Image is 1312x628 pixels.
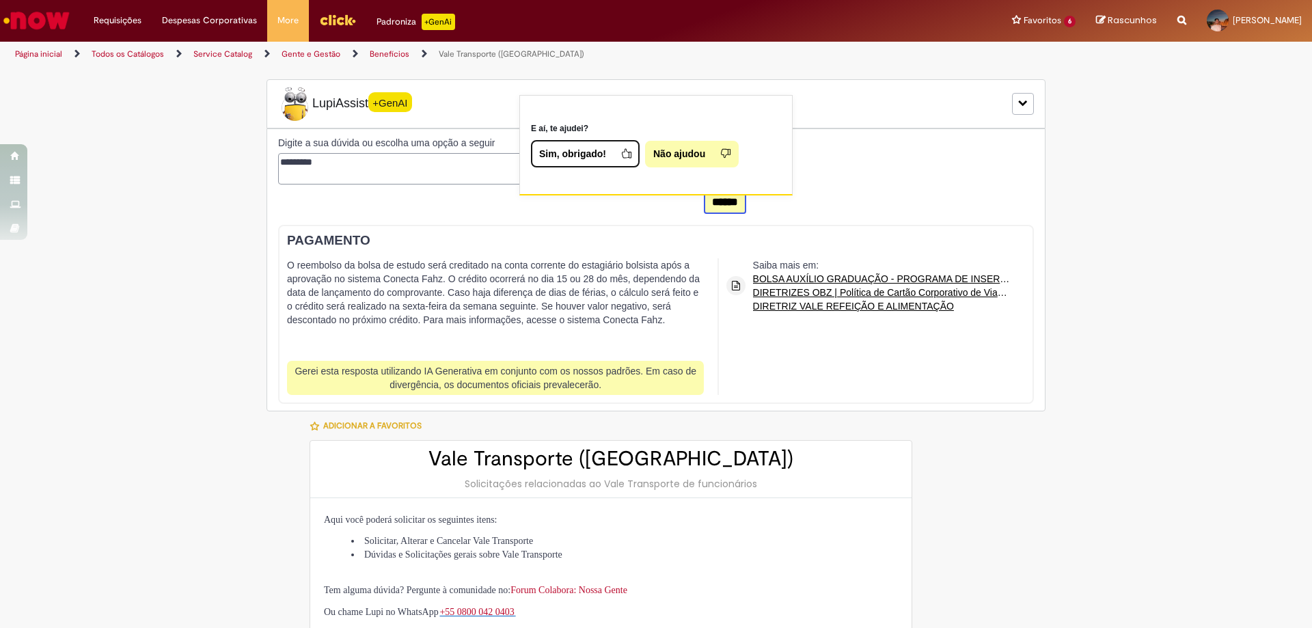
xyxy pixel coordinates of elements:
span: Ou chame Lupi no WhatsApp [324,607,439,617]
button: Sim, obrigado! [531,140,640,167]
button: Não ajudou [645,141,739,167]
span: +55 0800 042 0403 [439,607,514,617]
div: Gerei esta resposta utilizando IA Generativa em conjunto com os nossos padrões. Em caso de diverg... [287,361,704,395]
a: Página inicial [15,49,62,59]
span: Aqui você poderá solicitar os seguintes itens: [324,515,497,525]
span: Rascunhos [1108,14,1157,27]
a: Todos os Catálogos [92,49,164,59]
a: DIRETRIZES OBZ | Política de Cartão Corporativo de Viagem [753,286,1011,299]
li: Dúvidas e Solicitações gerais sobre Vale Transporte [351,548,898,562]
div: Padroniza [377,14,455,30]
div: Solicitações relacionadas ao Vale Transporte de funcionários [324,477,898,491]
a: Rascunhos [1096,14,1157,27]
span: More [277,14,299,27]
img: click_logo_yellow_360x200.png [319,10,356,30]
span: Favoritos [1024,14,1061,27]
ul: Trilhas de página [10,42,864,67]
li: Solicitar, Alterar e Cancelar Vale Transporte [351,534,898,548]
a: Benefícios [370,49,409,59]
span: Não ajudou [653,147,711,161]
h3: PAGAMENTO [287,234,1007,248]
img: ServiceNow [1,7,72,34]
div: Saiba mais em: [753,258,1011,313]
span: Despesas Corporativas [162,14,257,27]
p: E aí, te ajudei? [531,123,781,135]
a: BOLSA AUXÍLIO GRADUAÇÃO - PROGRAMA DE INSERÇÃO SOCIAL [753,272,1011,286]
a: Forum Colabora: Nossa Gente [510,585,627,595]
span: Adicionar a Favoritos [323,420,422,431]
a: DIRETRIZ VALE REFEIÇÃO E ALIMENTAÇÃO [753,299,1011,313]
a: Gente e Gestão [282,49,340,59]
span: Requisições [94,14,141,27]
button: Adicionar a Favoritos [310,411,429,440]
span: Sim, obrigado! [539,147,612,161]
a: +55 0800 042 0403 [439,605,515,617]
span: 6 [1064,16,1076,27]
span: [PERSON_NAME] [1233,14,1302,26]
a: Vale Transporte ([GEOGRAPHIC_DATA]) [439,49,584,59]
p: +GenAi [422,14,455,30]
h2: Vale Transporte ([GEOGRAPHIC_DATA]) [324,448,898,470]
p: O reembolso da bolsa de estudo será creditado na conta corrente do estagiário bolsista após a apr... [287,258,704,354]
a: Service Catalog [193,49,252,59]
span: Tem alguma dúvida? Pergunte à comunidade no: [324,585,627,595]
